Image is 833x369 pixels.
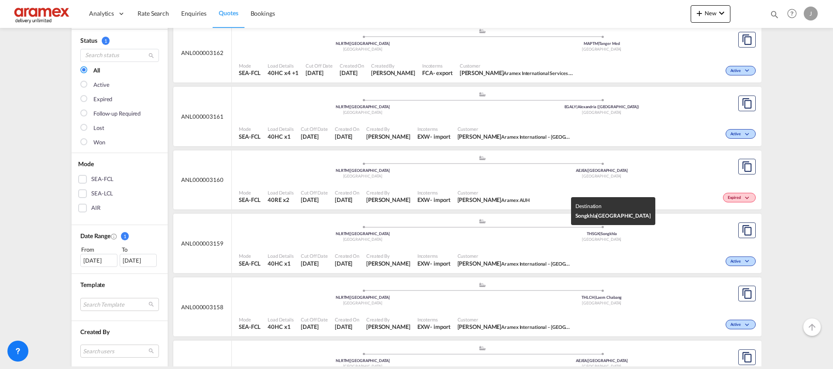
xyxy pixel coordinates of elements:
span: NLRTM [GEOGRAPHIC_DATA] [336,104,390,109]
span: 18 Sep 2025 [335,196,359,204]
div: FCA [422,69,433,77]
div: Destination [575,202,651,211]
span: Customer [458,253,571,259]
span: From To [DATE][DATE] [80,245,159,267]
span: Created By [80,328,110,335]
div: - import [430,196,450,204]
span: Cut Off Date [301,253,328,259]
div: ANL000003162 assets/icons/custom/ship-fill.svgassets/icons/custom/roll-o-plane.svgOriginRotterdam... [173,24,761,83]
span: Active [730,259,743,265]
md-icon: icon-arrow-up [807,322,817,332]
md-icon: assets/icons/custom/ship-fill.svg [477,219,488,223]
span: SEA-FCL [239,196,261,204]
div: From [80,245,119,254]
span: Active [730,322,743,328]
input: Search status [80,49,159,62]
div: [DATE] [120,254,157,267]
span: THLCH Laem Chabang [582,295,622,300]
span: Umeetsingh Kohli Aramex International Services LLC [460,69,573,77]
span: 1 [121,232,129,240]
span: Created On [335,316,359,323]
span: Load Details [268,62,299,69]
span: [GEOGRAPHIC_DATA] [596,212,651,219]
span: Janice Camporaso [366,196,410,204]
md-icon: assets/icons/custom/ship-fill.svg [477,156,488,160]
button: Copy Quote [738,159,756,174]
div: EXW import [417,196,451,204]
span: 40HC x 1 [268,260,294,267]
span: Created On [335,189,359,196]
span: Date Range [80,232,110,239]
md-checkbox: SEA-FCL [78,175,161,184]
div: - export [433,69,453,77]
md-icon: icon-chevron-down [743,323,754,328]
span: THSGK Songkhla [587,231,617,236]
div: ANL000003160 assets/icons/custom/ship-fill.svgassets/icons/custom/roll-o-plane.svgOriginRotterdam... [173,150,761,210]
div: icon-magnify [770,10,779,23]
span: Incoterms [417,189,451,196]
span: ANL000003161 [181,113,224,120]
span: MAPTM Tanger Med [584,41,620,46]
span: 18 Sep 2025 [335,260,359,267]
span: Load Details [268,189,294,196]
span: Aramex International Services LLC [503,69,577,76]
md-icon: icon-chevron-down [743,132,754,137]
span: Incoterms [422,62,453,69]
button: Go to Top [803,318,821,336]
div: [DATE] [80,254,117,267]
div: Follow-up Required [93,109,141,118]
span: 1 [102,37,110,45]
span: [GEOGRAPHIC_DATA] [343,47,382,51]
span: Expired [728,195,743,201]
span: Mohamed Bazil Khan Aramex International – Dubai, UAE [458,260,571,267]
span: | [587,168,588,173]
span: Incoterms [417,126,451,132]
md-icon: assets/icons/custom/ship-fill.svg [477,283,488,287]
span: SEA-FCL [239,133,261,140]
div: Change Status Here [726,66,756,75]
md-icon: assets/icons/custom/copyQuote.svg [742,225,752,236]
md-checkbox: SEA-LCL [78,189,161,198]
span: Mode [239,253,261,259]
div: - import [430,260,450,267]
span: 18 Sep 2025 [301,196,328,204]
span: Mode [239,126,261,132]
span: | [349,168,350,173]
span: Mode [78,160,94,167]
md-icon: assets/icons/custom/copyQuote.svg [742,98,752,109]
md-icon: assets/icons/custom/copyQuote.svg [742,352,752,362]
span: ANL000003160 [181,176,224,184]
button: Copy Quote [738,286,756,301]
div: J [804,7,818,20]
span: | [576,104,578,109]
div: Change Status Here [726,129,756,139]
span: Customer [458,316,571,323]
md-icon: assets/icons/custom/ship-fill.svg [477,346,488,350]
span: [GEOGRAPHIC_DATA] [343,301,382,305]
div: SEA-LCL [91,189,113,198]
span: NLRTM [GEOGRAPHIC_DATA] [336,231,390,236]
span: | [349,358,350,363]
span: | [349,41,350,46]
div: Expired [93,95,112,104]
span: 19 Sep 2025 [306,69,333,77]
div: Change Status Here [726,320,756,329]
span: Created On [340,62,364,69]
span: SEA-FCL [239,260,261,267]
span: NLRTM [GEOGRAPHIC_DATA] [336,295,390,300]
span: Cut Off Date [301,316,328,323]
span: Created By [371,62,415,69]
span: | [587,358,588,363]
span: ANL000003162 [181,49,224,57]
div: Change Status Here [723,193,756,202]
button: Copy Quote [738,349,756,365]
span: 18 Sep 2025 [301,323,328,331]
div: Songkhla [575,211,651,221]
span: [GEOGRAPHIC_DATA] [582,364,621,369]
span: | [598,41,599,46]
span: Janice Camporaso [366,133,410,140]
span: Incoterms [417,316,451,323]
span: Incoterms [417,253,451,259]
md-icon: icon-chevron-down [743,68,754,73]
md-icon: assets/icons/custom/ship-fill.svg [477,29,488,33]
